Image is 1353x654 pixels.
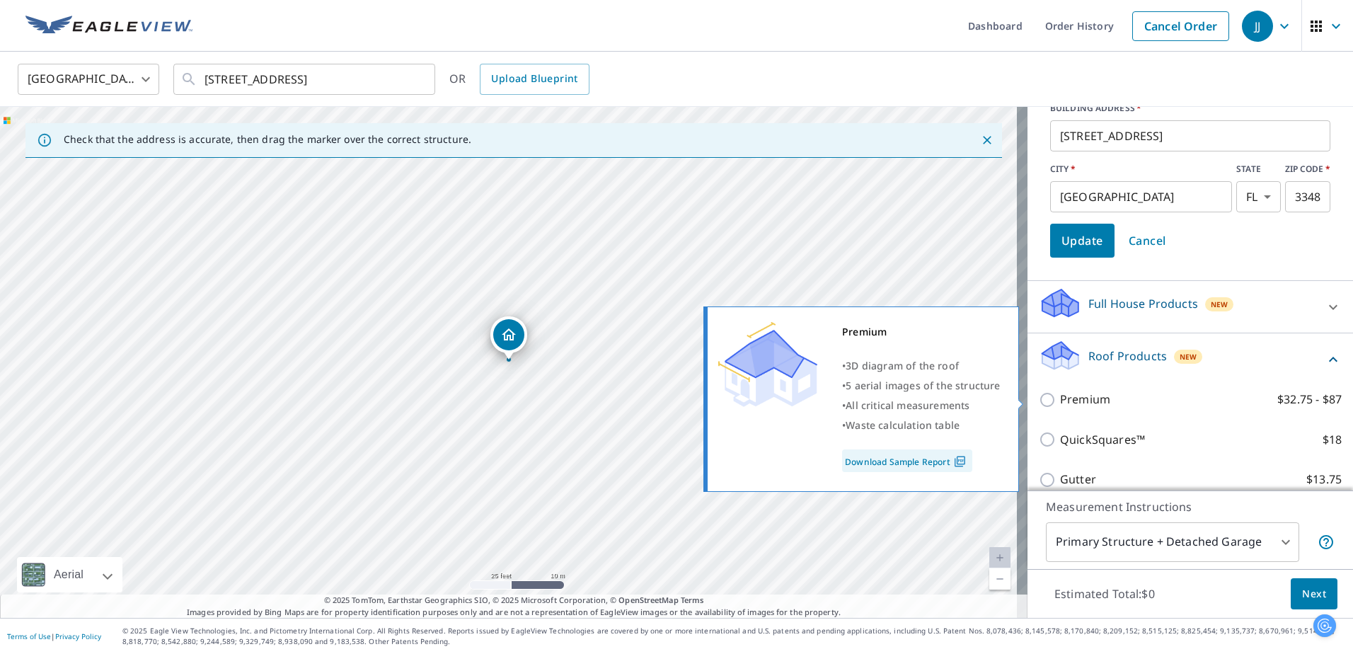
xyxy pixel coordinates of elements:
label: BUILDING ADDRESS [1050,102,1330,115]
div: Roof ProductsNew [1039,339,1342,379]
div: OR [449,64,589,95]
span: New [1211,299,1228,310]
span: New [1180,351,1197,362]
p: QuickSquares™ [1060,431,1145,449]
a: Cancel Order [1132,11,1229,41]
div: Premium [842,322,1001,342]
a: Download Sample Report [842,449,972,472]
div: Primary Structure + Detached Garage [1046,522,1299,562]
label: CITY [1050,163,1232,176]
p: Gutter [1060,471,1096,488]
a: Upload Blueprint [480,64,589,95]
span: Next [1302,585,1326,603]
span: Cancel [1129,231,1166,251]
p: Check that the address is accurate, then drag the marker over the correct structure. [64,133,471,146]
a: Terms [681,595,704,605]
p: Premium [1060,391,1110,408]
span: Update [1061,231,1103,251]
button: Cancel [1117,224,1178,258]
div: Full House ProductsNew [1039,287,1342,327]
div: Aerial [17,557,122,592]
input: Search by address or latitude-longitude [205,59,406,99]
span: 3D diagram of the roof [846,359,959,372]
div: [GEOGRAPHIC_DATA] [18,59,159,99]
span: Waste calculation table [846,418,960,432]
img: Premium [718,322,817,407]
div: Aerial [50,557,88,592]
button: Next [1291,578,1337,610]
p: Measurement Instructions [1046,498,1335,515]
p: | [7,632,101,641]
img: EV Logo [25,16,192,37]
p: Full House Products [1088,295,1198,312]
span: 5 aerial images of the structure [846,379,1000,392]
p: $32.75 - $87 [1277,391,1342,408]
p: $18 [1323,431,1342,449]
a: Current Level 20, Zoom Out [989,568,1011,590]
span: All critical measurements [846,398,969,412]
div: Dropped pin, building 1, Residential property, 235 NE 4th Ave Delray Beach, FL 33483 [490,316,527,360]
p: © 2025 Eagle View Technologies, Inc. and Pictometry International Corp. All Rights Reserved. Repo... [122,626,1346,647]
div: • [842,415,1001,435]
div: JJ [1242,11,1273,42]
span: Upload Blueprint [491,70,577,88]
button: Update [1050,224,1115,258]
a: Privacy Policy [55,631,101,641]
span: © 2025 TomTom, Earthstar Geographics SIO, © 2025 Microsoft Corporation, © [324,595,704,607]
span: Your report will include the primary structure and a detached garage if one exists. [1318,534,1335,551]
em: FL [1246,190,1257,204]
label: ZIP CODE [1285,163,1330,176]
a: Current Level 20, Zoom In Disabled [989,547,1011,568]
img: Pdf Icon [950,455,969,468]
div: FL [1236,181,1280,212]
p: Estimated Total: $0 [1043,578,1166,609]
a: Terms of Use [7,631,51,641]
button: Close [978,131,996,149]
a: OpenStreetMap [618,595,678,605]
p: $13.75 [1306,471,1342,488]
p: Roof Products [1088,348,1167,365]
div: • [842,376,1001,396]
label: STATE [1236,163,1280,176]
div: • [842,356,1001,376]
div: • [842,396,1001,415]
